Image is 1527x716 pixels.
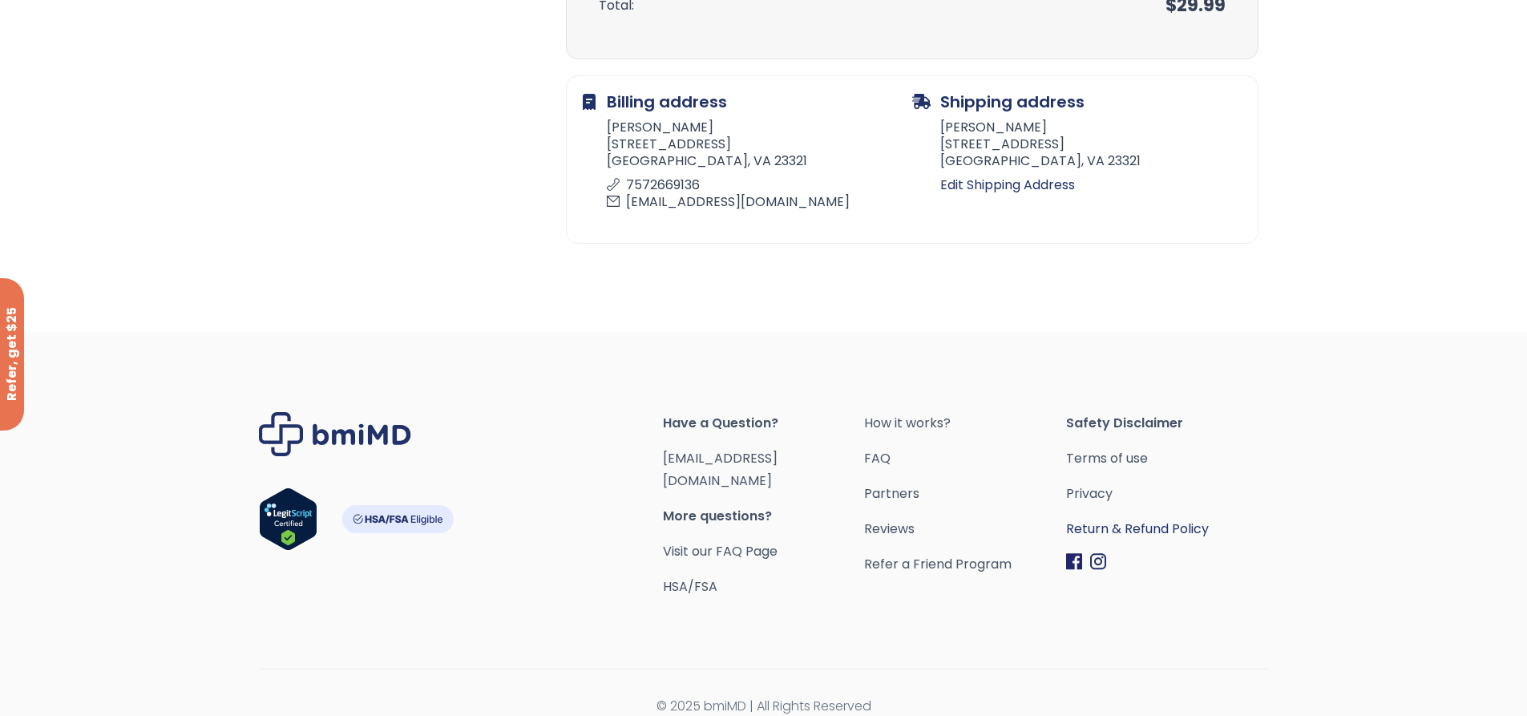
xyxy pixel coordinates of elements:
[259,412,411,456] img: Brand Logo
[583,92,912,111] h2: Billing address
[663,412,865,435] span: Have a Question?
[663,542,778,560] a: Visit our FAQ Page
[940,174,1242,196] a: Edit Shipping Address
[1066,518,1268,540] a: Return & Refund Policy
[1066,412,1268,435] span: Safety Disclaimer
[259,487,317,551] img: Verify Approval for www.bmimd.com
[1066,483,1268,505] a: Privacy
[663,505,865,528] span: More questions?
[912,92,1242,111] h2: Shipping address
[663,577,717,596] a: HSA/FSA
[1090,553,1106,570] img: Instagram
[1066,553,1082,570] img: Facebook
[864,412,1066,435] a: How it works?
[864,483,1066,505] a: Partners
[583,119,912,216] address: [PERSON_NAME] [STREET_ADDRESS] [GEOGRAPHIC_DATA], VA 23321
[864,447,1066,470] a: FAQ
[1066,447,1268,470] a: Terms of use
[607,194,903,211] p: [EMAIL_ADDRESS][DOMAIN_NAME]
[864,553,1066,576] a: Refer a Friend Program
[607,177,903,194] p: 7572669136
[663,449,778,490] a: [EMAIL_ADDRESS][DOMAIN_NAME]
[912,119,1242,174] address: [PERSON_NAME] [STREET_ADDRESS] [GEOGRAPHIC_DATA], VA 23321
[864,518,1066,540] a: Reviews
[259,487,317,558] a: Verify LegitScript Approval for www.bmimd.com
[341,505,454,533] img: HSA-FSA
